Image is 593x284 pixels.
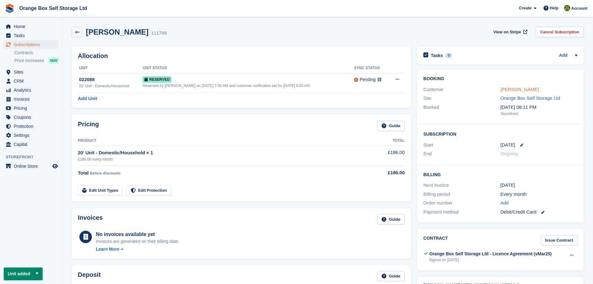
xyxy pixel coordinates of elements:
[429,251,552,257] div: Orange Box Self Storage Ltd - Licence Agreement (vMar25)
[14,68,51,76] span: Sites
[78,156,355,162] div: £186.00 every month
[14,31,51,40] span: Tasks
[79,76,143,83] div: 022088
[378,78,381,81] img: icon-info-grey-7440780725fd019a000dd9b08b2336e03edf1995a4989e88bcd33f0948082b44.svg
[355,169,405,176] div: £186.00
[96,238,179,245] div: Invoices are generated on their billing date.
[90,171,120,176] span: Before discounts
[3,140,59,149] a: menu
[501,95,560,101] a: Orange Box Self Storage Ltd
[78,136,355,146] th: Product
[3,86,59,94] a: menu
[3,113,59,122] a: menu
[354,63,388,73] th: Sync Status
[445,53,453,58] div: 0
[96,246,119,253] div: Learn More
[423,95,500,102] div: Site
[493,29,521,35] span: View on Stripe
[550,5,558,11] span: Help
[78,52,405,60] h2: Allocation
[126,185,171,196] a: Edit Protection
[4,267,43,280] p: Unit added
[564,5,570,11] img: Pippa White
[96,246,179,253] a: Learn More
[501,182,577,189] div: [DATE]
[501,104,577,111] div: [DATE] 08:11 PM
[519,5,531,11] span: Create
[14,40,51,49] span: Subscriptions
[96,231,179,238] div: No invoices available yet
[377,214,405,224] a: Guide
[79,83,143,89] div: 20' Unit - Domestic/Household
[14,95,51,103] span: Invoices
[78,121,99,131] h2: Pricing
[3,31,59,40] a: menu
[78,63,143,73] th: Unit
[14,77,51,85] span: CRM
[14,140,51,149] span: Capital
[501,111,577,117] div: Storefront
[355,146,405,165] td: £186.00
[423,200,500,207] div: Order number
[14,58,44,64] span: Price increases
[3,40,59,49] a: menu
[49,57,59,64] div: NEW
[501,142,515,149] time: 2025-10-03 00:00:00 UTC
[423,182,500,189] div: Next invoice
[14,162,51,171] span: Online Store
[377,271,405,282] a: Guide
[14,131,51,140] span: Settings
[78,214,103,224] h2: Invoices
[143,63,354,73] th: Unit Status
[17,3,90,13] a: Orange Box Self Storage Ltd
[3,68,59,76] a: menu
[536,27,584,37] a: Cancel Subscription
[423,76,577,81] h2: Booking
[423,104,500,117] div: Booked
[78,95,97,102] a: Add Unit
[3,22,59,31] a: menu
[86,28,148,36] h2: [PERSON_NAME]
[78,185,123,196] a: Edit Unit Types
[429,257,552,263] div: Signed on [DATE]
[377,121,405,131] a: Guide
[5,4,14,13] img: stora-icon-8386f47178a22dfd0bd8f6a31ec36ba5ce8667c1dd55bd0f319d3a0aa187defe.svg
[501,87,539,92] a: [PERSON_NAME]
[14,86,51,94] span: Analytics
[14,122,51,131] span: Protection
[423,209,500,216] div: Payment method
[423,142,500,149] div: Start
[501,191,577,198] div: Every month
[14,50,59,56] a: Contracts
[491,27,529,37] a: View on Stripe
[423,191,500,198] div: Billing period
[360,76,375,83] div: Pending
[3,104,59,113] a: menu
[501,209,577,216] div: Debit/Credit Card
[6,154,62,160] span: Storefront
[14,104,51,113] span: Pricing
[571,5,587,12] span: Account
[3,162,59,171] a: menu
[559,52,567,59] a: Add
[423,131,577,137] h2: Subscription
[3,131,59,140] a: menu
[423,235,448,245] h2: Contract
[423,171,577,177] h2: Billing
[3,95,59,103] a: menu
[3,77,59,85] a: menu
[143,83,354,89] div: Reserved by [PERSON_NAME] on [DATE] 7:50 AM and customer notification set for [DATE] 6:00 AM.
[14,57,59,64] a: Price increases NEW
[14,113,51,122] span: Coupons
[51,162,59,170] a: Preview store
[78,149,355,156] div: 20' Unit - Domestic/Household × 1
[355,136,405,146] th: Total
[541,235,577,245] a: Issue Contract
[143,76,172,83] span: Reserved
[3,122,59,131] a: menu
[151,30,167,37] div: 111799
[501,151,518,156] span: Ongoing
[423,150,500,157] div: End
[423,86,500,93] div: Customer
[431,53,443,58] h2: Tasks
